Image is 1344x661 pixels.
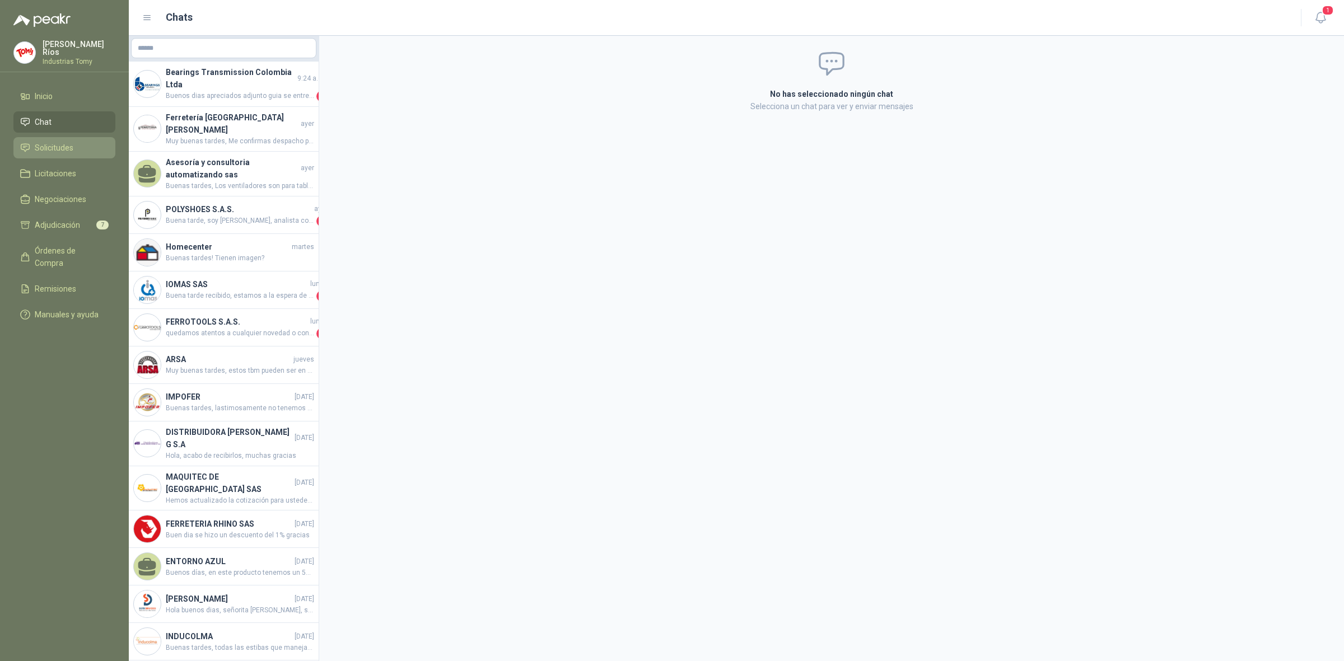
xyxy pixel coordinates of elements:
a: Solicitudes [13,137,115,158]
span: [DATE] [295,556,314,567]
span: 9:24 a. m. [297,73,328,84]
span: lunes [310,279,328,289]
span: Remisiones [35,283,76,295]
span: Hola, acabo de recibirlos, muchas gracias [166,451,314,461]
a: Asesoría y consultoria automatizando sasayerBuenas tardes, Los ventiladores son para tableros elé... [129,152,319,196]
img: Company Logo [134,628,161,655]
span: Buenas tardes! Tienen imagen? [166,253,314,264]
span: Solicitudes [35,142,73,154]
img: Company Logo [134,314,161,341]
h4: FERRETERIA RHINO SAS [166,518,292,530]
a: Company LogoMAQUITEC DE [GEOGRAPHIC_DATA] SAS[DATE]Hemos actualizado la cotización para ustedes, ... [129,466,319,511]
a: Remisiones [13,278,115,299]
span: Adjudicación [35,219,80,231]
a: Company Logo[PERSON_NAME][DATE]Hola buenos dias, señorita [PERSON_NAME], saludos cordiales, señor... [129,585,319,623]
span: Buena tarde, soy [PERSON_NAME], analista comercial de POLYSHOES SAS (Cali, [PERSON_NAME]) Compart... [166,215,314,227]
a: Company LogoIMPOFER[DATE]Buenas tardes, lastimosamente no tenemos el equipo por Comodato. Sin emb... [129,384,319,421]
h4: MAQUITEC DE [GEOGRAPHIC_DATA] SAS [166,471,292,495]
span: Buenos dias apreciados adjunto guia se entrega hasta [DATE] ya que por temas de cierre no se habi... [166,91,314,102]
p: Industrias Tomy [43,58,115,65]
span: Buenos días, en este producto tenemos un 5% de descuento adicional sobre la compra hasta fin de e... [166,568,314,578]
h2: No has seleccionado ningún chat [636,88,1027,100]
a: Licitaciones [13,163,115,184]
img: Company Logo [134,239,161,266]
span: quedamos atentos a cualquier novedad o consulta [166,328,314,339]
a: Company LogoFerretería [GEOGRAPHIC_DATA][PERSON_NAME]ayerMuy buenas tardes, Me confirmas despacho... [129,107,319,152]
span: Buena tarde recibido, estamos a la espera de poder gestionar cartera y enviar material [166,290,314,302]
h4: Asesoría y consultoria automatizando sas [166,156,298,181]
a: Inicio [13,86,115,107]
a: Company LogoDISTRIBUIDORA [PERSON_NAME] G S.A[DATE]Hola, acabo de recibirlos, muchas gracias [129,421,319,466]
span: [DATE] [295,392,314,402]
img: Company Logo [134,515,161,542]
a: Company LogoIOMAS SASlunesBuena tarde recibido, estamos a la espera de poder gestionar cartera y ... [129,271,319,309]
span: Órdenes de Compra [35,245,105,269]
img: Company Logo [134,201,161,228]
img: Company Logo [134,351,161,378]
a: ENTORNO AZUL[DATE]Buenos días, en este producto tenemos un 5% de descuento adicional sobre la com... [129,548,319,585]
span: 2 [316,290,328,302]
span: Chat [35,116,52,128]
span: lunes [310,316,328,327]
span: Buenas tardes, Los ventiladores son para tableros eléctricos, correcto? [166,181,314,191]
img: Company Logo [134,276,161,303]
img: Company Logo [14,42,35,63]
h4: IOMAS SAS [166,278,308,290]
img: Company Logo [134,389,161,416]
span: [DATE] [295,631,314,642]
h4: DISTRIBUIDORA [PERSON_NAME] G S.A [166,426,292,451]
p: [PERSON_NAME] Ríos [43,40,115,56]
span: Hemos actualizado la cotización para ustedes, les incluimos el valor [PERSON_NAME] en el precio d... [166,495,314,506]
span: [DATE] [295,519,314,529]
a: Company LogoARSAjuevesMuy buenas tardes, estos tbm pueden ser en material Viton, gracias. [129,346,319,384]
p: Selecciona un chat para ver y enviar mensajes [636,100,1027,112]
a: Company LogoBearings Transmission Colombia Ltda9:24 a. m.Buenos dias apreciados adjunto guia se e... [129,62,319,107]
a: Adjudicación7 [13,214,115,236]
span: Inicio [35,90,53,102]
span: Licitaciones [35,167,76,180]
img: Company Logo [134,71,161,97]
h4: ENTORNO AZUL [166,555,292,568]
span: Buen dia se hizo un descuento del 1% gracias [166,530,314,541]
a: Company LogoHomecentermartesBuenas tardes! Tienen imagen? [129,234,319,271]
span: ayer [301,163,314,174]
a: Company LogoFERRETERIA RHINO SAS[DATE]Buen dia se hizo un descuento del 1% gracias [129,510,319,548]
span: Buenas tardes, todas las estibas que manejamos son certificadas [166,643,314,653]
span: 2 [316,328,328,339]
span: [DATE] [295,433,314,443]
span: Muy buenas tardes, Me confirmas despacho por favor o me relacionas la guía, gracias. [166,136,314,147]
span: [DATE] [295,594,314,604]
h4: Bearings Transmission Colombia Ltda [166,66,295,91]
h4: Homecenter [166,241,290,253]
span: 1 [316,215,328,227]
span: ayer [301,119,314,129]
a: Company LogoFERROTOOLS S.A.S.lunesquedamos atentos a cualquier novedad o consulta2 [129,309,319,346]
span: 7 [96,221,109,229]
a: Manuales y ayuda [13,304,115,325]
h1: Chats [166,10,193,25]
a: Negociaciones [13,189,115,210]
span: 1 [1322,5,1334,16]
span: 1 [316,91,328,102]
span: martes [292,242,314,252]
span: Manuales y ayuda [35,308,99,321]
h4: [PERSON_NAME] [166,593,292,605]
span: Hola buenos dias, señorita [PERSON_NAME], saludos cordiales, señorita este item son las que no so... [166,605,314,616]
h4: FERROTOOLS S.A.S. [166,316,308,328]
img: Logo peakr [13,13,71,27]
button: 1 [1310,8,1331,28]
img: Company Logo [134,590,161,617]
span: Muy buenas tardes, estos tbm pueden ser en material Viton, gracias. [166,365,314,376]
img: Company Logo [134,475,161,501]
span: jueves [293,354,314,365]
span: Buenas tardes, lastimosamente no tenemos el equipo por Comodato. Sin embargo, podemos otorgar un ... [166,403,314,414]
h4: INDUCOLMA [166,630,292,643]
span: ayer [314,204,328,214]
a: Chat [13,111,115,133]
a: Órdenes de Compra [13,240,115,274]
img: Company Logo [134,115,161,142]
h4: Ferretería [GEOGRAPHIC_DATA][PERSON_NAME] [166,111,298,136]
span: [DATE] [295,477,314,488]
a: Company LogoPOLYSHOES S.A.S.ayerBuena tarde, soy [PERSON_NAME], analista comercial de POLYSHOES S... [129,196,319,234]
a: Company LogoINDUCOLMA[DATE]Buenas tardes, todas las estibas que manejamos son certificadas [129,623,319,660]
